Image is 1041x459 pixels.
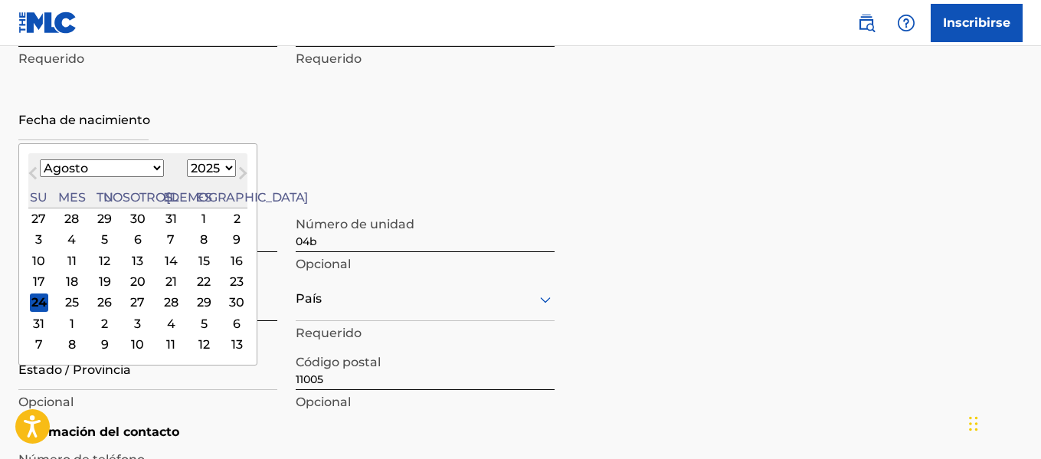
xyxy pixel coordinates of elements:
[99,274,111,289] font: 19
[30,293,48,312] div: Elige el domingo 24 de agosto de 2025
[129,189,147,207] div: Miércoles
[63,336,81,354] div: Elija el lunes 8 de septiembre de 2025
[129,231,147,249] div: Elija el miércoles 6 de agosto de 2025
[166,337,175,352] font: 11
[230,274,244,289] font: 23
[129,336,147,354] div: Elija el miércoles 10 de septiembre de 2025
[296,257,351,271] font: Opcional
[96,210,114,228] div: Elige el martes 29 de julio de 2025
[233,316,241,331] font: 6
[101,316,108,331] font: 2
[63,273,81,291] div: Elija el lunes 18 de agosto de 2025
[195,293,213,312] div: Elige el viernes 29 de agosto de 2025
[969,401,978,447] div: Arrastrar
[897,14,915,32] img: ayuda
[30,190,47,205] font: Su
[31,211,46,226] font: 27
[64,211,79,226] font: 28
[96,273,114,291] div: Elige el martes 19 de agosto de 2025
[67,232,76,247] font: 4
[96,336,114,354] div: Elige el martes 9 de septiembre de 2025
[67,254,77,268] font: 11
[163,190,178,205] font: El
[99,254,110,268] font: 12
[96,189,114,207] div: Martes
[35,232,42,247] font: 3
[167,316,175,331] font: 4
[162,273,180,291] div: Elija el jueves 21 de agosto de 2025
[97,211,112,226] font: 29
[18,11,77,34] img: Logotipo del MLC
[198,337,210,352] font: 12
[233,232,241,247] font: 9
[96,293,114,312] div: Elige el martes 26 de agosto de 2025
[296,51,362,66] font: Requerido
[167,232,175,247] font: 7
[68,337,76,352] font: 8
[134,316,141,331] font: 3
[165,274,177,289] font: 21
[18,395,74,409] font: Opcional
[63,210,81,228] div: Elige el lunes 28 de julio de 2025
[162,315,180,333] div: Elija el jueves 4 de septiembre de 2025
[162,252,180,270] div: Elija el jueves 14 de agosto de 2025
[30,336,48,354] div: Elige el domingo 7 de septiembre de 2025
[201,211,206,226] font: 1
[201,316,208,331] font: 5
[198,254,210,268] font: 15
[130,211,146,226] font: 30
[228,336,246,354] div: Elige el sábado 13 de septiembre de 2025
[130,274,146,289] font: 20
[195,231,213,249] div: Elige el viernes 8 de agosto de 2025
[63,189,81,207] div: Lunes
[931,4,1023,42] a: Inscribirse
[231,337,243,352] font: 13
[129,273,147,291] div: Elija el miércoles 20 de agosto de 2025
[31,295,47,310] font: 24
[18,51,84,66] font: Requerido
[129,315,147,333] div: Elija el miércoles 3 de septiembre de 2025
[229,295,244,310] font: 30
[228,210,246,228] div: Elige el sábado 2 de agosto de 2025
[96,231,114,249] div: Elige el martes 5 de agosto de 2025
[129,252,147,270] div: Elija el miércoles 13 de agosto de 2025
[200,232,208,247] font: 8
[228,293,246,312] div: Elige el sábado 30 de agosto de 2025
[18,425,179,439] font: Información del contacto
[30,273,48,291] div: Elige el domingo 17 de agosto de 2025
[228,273,246,291] div: Elige el sábado 23 de agosto de 2025
[231,254,243,268] font: 16
[195,252,213,270] div: Elige el viernes 15 de agosto de 2025
[231,164,255,189] button: Mes próximo
[101,232,108,247] font: 5
[162,210,180,228] div: Elija el jueves 31 de julio de 2025
[97,190,113,205] font: Tu
[129,293,147,312] div: Elija el miércoles 27 de agosto de 2025
[30,210,48,228] div: Elige el domingo 27 de julio de 2025
[964,385,1041,459] iframe: Widget de chat
[162,189,180,207] div: Jueves
[18,143,257,366] div: Elija fecha
[63,231,81,249] div: Elija el lunes 4 de agosto de 2025
[131,337,144,352] font: 10
[164,295,178,310] font: 28
[103,190,173,205] font: Nosotros
[58,190,85,205] font: Mes
[197,295,211,310] font: 29
[162,336,180,354] div: Elija el jueves 11 de septiembre de 2025
[101,337,109,352] font: 9
[166,190,309,205] font: [DEMOGRAPHIC_DATA]
[943,15,1010,30] font: Inscribirse
[30,231,48,249] div: Elige el domingo 3 de agosto de 2025
[165,254,178,268] font: 14
[21,164,45,189] button: Mes anterior
[70,316,74,331] font: 1
[63,293,81,312] div: Elija el lunes 25 de agosto de 2025
[228,189,246,207] div: Sábado
[197,274,211,289] font: 22
[134,232,142,247] font: 6
[32,254,45,268] font: 10
[195,336,213,354] div: Elige el viernes 12 de septiembre de 2025
[65,295,79,310] font: 25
